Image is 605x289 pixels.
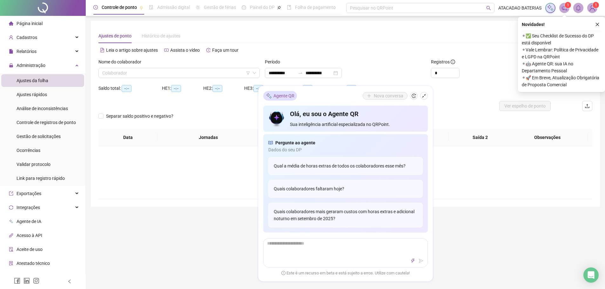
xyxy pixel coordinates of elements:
span: export [9,191,13,196]
span: ATACADAO BATERIAS [498,4,541,11]
img: icon [268,109,285,128]
span: Exportações [17,191,41,196]
span: Separar saldo positivo e negativo? [104,113,176,120]
span: Observações [512,134,582,141]
span: swap-right [298,70,303,76]
span: instagram [33,278,39,284]
span: pushpin [139,6,143,10]
span: Gestão de férias [204,5,236,10]
th: Data [98,129,158,146]
span: --:-- [212,85,222,92]
span: file-done [149,5,153,10]
span: sun [196,5,200,10]
span: Sua inteligência artificial especializada no QRPoint. [290,121,422,128]
div: HE 2: [203,85,245,92]
span: Administração [17,63,45,68]
span: 1 [567,3,569,7]
span: youtube [164,48,169,52]
img: sparkle-icon.fc2bf0ac1784a2077858766a79e2daf3.svg [266,92,272,99]
span: to [298,70,303,76]
span: api [9,233,13,238]
span: home [9,21,13,26]
span: Link para registro rápido [17,176,65,181]
div: Agente QR [263,91,297,101]
span: Validar protocolo [17,162,50,167]
span: Registros [431,58,455,65]
button: send [417,257,425,265]
span: Novidades ! [522,21,545,28]
span: Assista o vídeo [170,48,200,53]
span: Aceite de uso [17,247,43,252]
span: book [287,5,291,10]
div: Qual a média de horas extras de todos os colaboradores esse mês? [268,157,423,175]
span: Painel do DP [250,5,275,10]
div: Saldo total: [98,85,162,92]
span: Dados do seu DP [268,146,423,153]
span: info-circle [451,60,455,64]
span: history [412,94,416,98]
th: Saída 2 [449,129,512,146]
span: Relatórios [17,49,37,54]
button: thunderbolt [409,257,417,265]
span: Ocorrências [17,148,40,153]
div: H. TRAB.: [327,85,381,92]
span: clock-circle [93,5,98,10]
th: Observações [507,129,588,146]
div: H. NOT.: [286,85,327,92]
th: Jornadas [158,129,259,146]
span: facebook [14,278,20,284]
span: file-text [100,48,104,52]
span: --:-- [346,85,356,92]
span: Histórico de ajustes [142,33,180,38]
div: Open Intercom Messenger [583,267,599,283]
span: Agente de IA [17,219,41,224]
img: 76675 [588,3,597,13]
div: Não há dados [106,177,585,184]
span: Folha de pagamento [295,5,336,10]
span: solution [9,261,13,266]
span: ⚬ 🤖 Agente QR: sua IA no Departamento Pessoal [522,60,601,74]
span: Acesso à API [17,233,42,238]
span: lock [9,63,13,68]
span: Atestado técnico [17,261,50,266]
span: exclamation-circle [281,271,286,275]
span: Faça um tour [212,48,239,53]
span: filter [246,71,250,75]
span: pushpin [277,6,281,10]
span: left [67,279,72,284]
span: ⚬ 🚀 Em Breve, Atualização Obrigatória de Proposta Comercial [522,74,601,88]
span: --:-- [303,85,313,92]
span: ⚬ Vale Lembrar: Política de Privacidade e LGPD na QRPoint [522,46,601,60]
span: Gestão de solicitações [17,134,61,139]
span: ⚬ ✅ Seu Checklist de Sucesso do DP está disponível [522,32,601,46]
span: notification [561,5,567,11]
div: Quais colaboradores faltaram hoje? [268,180,423,198]
div: HE 3: [244,85,286,92]
button: Ver espelho de ponto [499,101,551,111]
button: Nova conversa [363,92,407,100]
span: Pergunte ao agente [275,139,315,146]
span: Análise de inconsistências [17,106,68,111]
span: shrink [422,94,426,98]
span: upload [585,103,590,108]
span: Ajustes rápidos [17,92,47,97]
span: Integrações [17,205,40,210]
label: Nome do colaborador [98,58,145,65]
span: file [9,49,13,54]
span: Este é um recurso em beta e está sujeito a erros. Utilize com cautela! [281,270,410,276]
span: Admissão digital [157,5,190,10]
span: Página inicial [17,21,43,26]
span: read [268,139,273,146]
label: Período [265,58,284,65]
span: Controle de registros de ponto [17,120,76,125]
img: sparkle-icon.fc2bf0ac1784a2077858766a79e2daf3.svg [547,4,554,11]
span: search [486,6,491,10]
h4: Olá, eu sou o Agente QR [290,109,422,118]
span: Cadastros [17,35,37,40]
span: Ajustes de ponto [98,33,131,38]
span: thunderbolt [411,259,415,263]
span: history [206,48,211,52]
span: Leia o artigo sobre ajustes [106,48,158,53]
span: --:-- [171,85,181,92]
sup: 1 [565,2,571,8]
